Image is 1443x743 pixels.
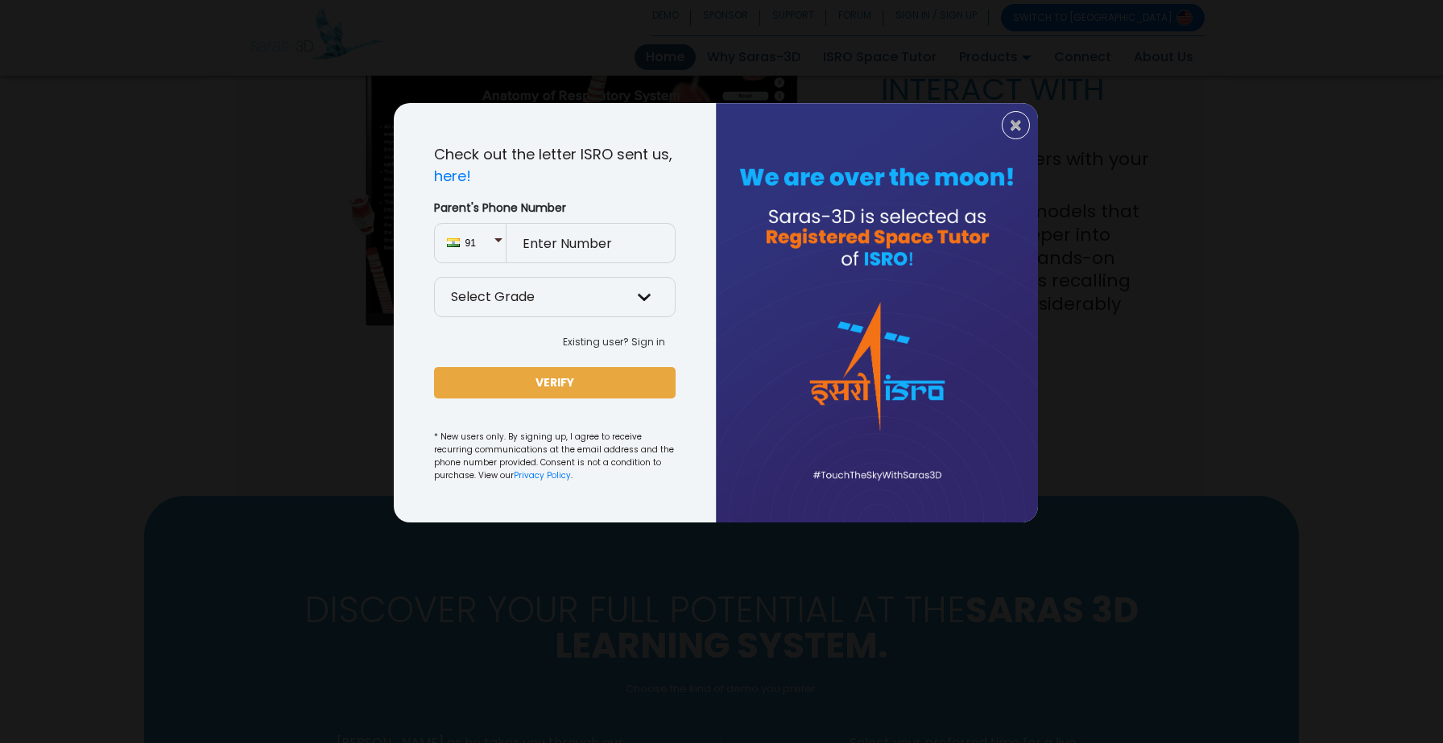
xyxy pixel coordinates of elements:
[1009,115,1023,136] span: ×
[506,223,676,263] input: Enter Number
[434,166,471,186] a: here!
[434,200,676,217] label: Parent's Phone Number
[1002,111,1030,139] button: Close
[514,469,571,481] a: Privacy Policy
[434,367,676,398] button: VERIFY
[434,143,676,187] p: Check out the letter ISRO sent us,
[552,330,676,354] button: Existing user? Sign in
[434,431,676,482] small: * New users only. By signing up, I agree to receive recurring communications at the email address...
[465,236,494,250] span: 91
